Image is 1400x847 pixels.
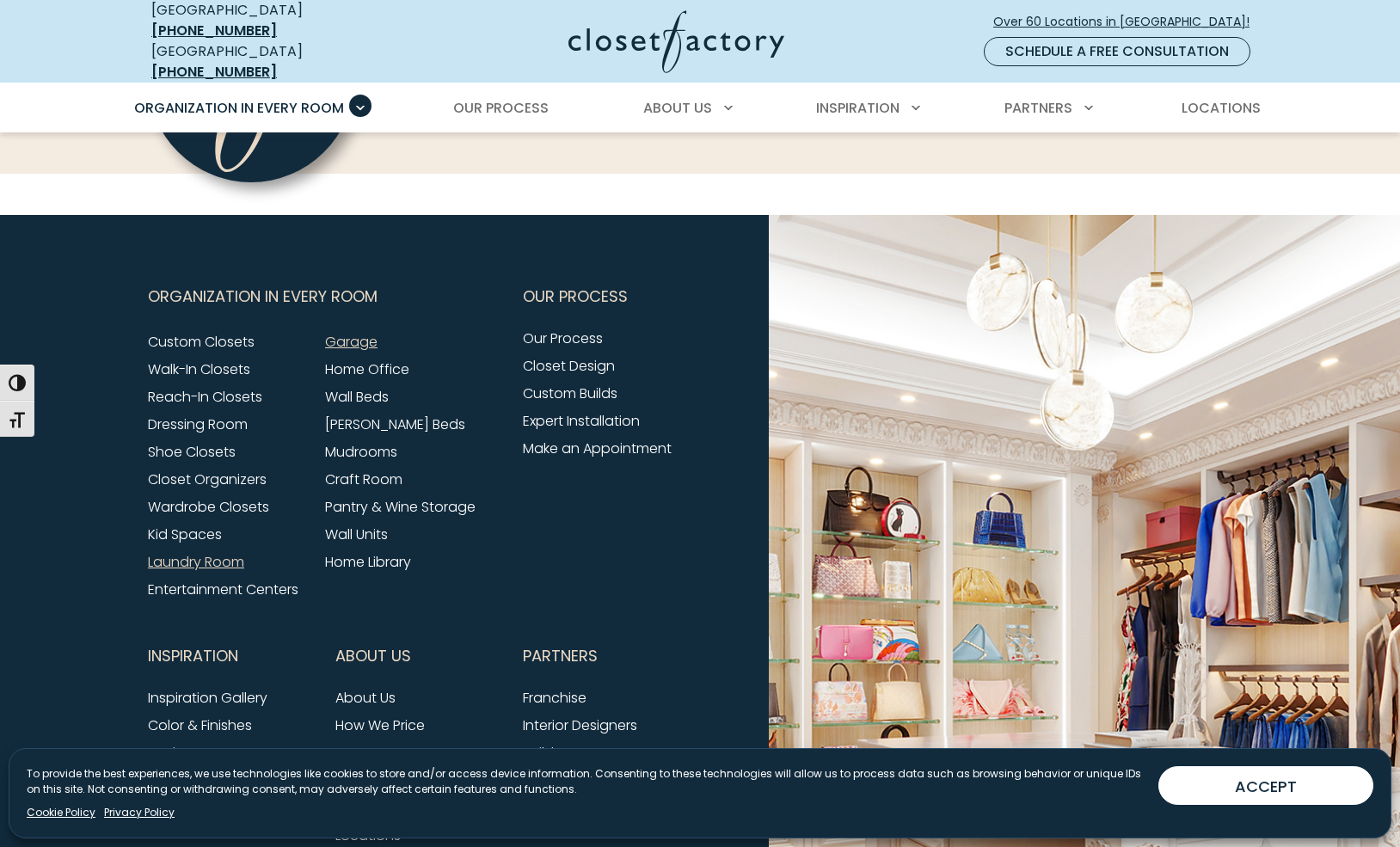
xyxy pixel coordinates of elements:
[1158,766,1373,805] button: ACCEPT
[151,41,401,83] div: [GEOGRAPHIC_DATA]
[27,766,1145,797] p: To provide the best experiences, we use technologies like cookies to store and/or access device i...
[27,805,95,820] a: Cookie Policy
[325,442,397,462] a: Mudrooms
[325,497,476,517] a: Pantry & Wine Storage
[453,98,549,118] span: Our Process
[325,332,378,352] a: Garage
[523,688,586,708] a: Franchise
[148,275,378,318] span: Organization in Every Room
[148,387,262,407] a: Reach-In Closets
[1004,98,1072,118] span: Partners
[643,98,712,118] span: About Us
[523,411,640,431] a: Expert Installation
[151,21,277,40] a: [PHONE_NUMBER]
[523,743,574,763] a: Builders
[148,525,222,544] a: Kid Spaces
[148,635,238,678] span: Inspiration
[325,414,465,434] a: [PERSON_NAME] Beds
[984,37,1250,66] a: Schedule a Free Consultation
[325,552,411,572] a: Home Library
[523,275,628,318] span: Our Process
[325,387,389,407] a: Wall Beds
[523,635,690,678] button: Footer Subnav Button - Partners
[523,275,690,318] button: Footer Subnav Button - Our Process
[335,715,425,735] a: How We Price
[523,635,598,678] span: Partners
[335,635,502,678] button: Footer Subnav Button - About Us
[992,7,1264,37] a: Over 60 Locations in [GEOGRAPHIC_DATA]!
[148,580,298,599] a: Entertainment Centers
[523,384,617,403] a: Custom Builds
[134,98,344,118] span: Organization in Every Room
[148,688,267,708] a: Inspiration Gallery
[148,470,267,489] a: Closet Organizers
[325,359,409,379] a: Home Office
[568,10,784,73] img: Closet Factory Logo
[523,356,615,376] a: Closet Design
[325,470,402,489] a: Craft Room
[523,715,637,735] a: Interior Designers
[335,743,397,763] a: Warranty
[523,328,603,348] a: Our Process
[335,688,396,708] a: About Us
[148,743,267,763] a: Design Resources
[148,332,255,352] a: Custom Closets
[122,84,1278,132] nav: Primary Menu
[993,13,1263,31] span: Over 60 Locations in [GEOGRAPHIC_DATA]!
[148,359,250,379] a: Walk-In Closets
[151,62,277,82] a: [PHONE_NUMBER]
[1182,98,1261,118] span: Locations
[148,275,502,318] button: Footer Subnav Button - Organization in Every Room
[335,635,411,678] span: About Us
[104,805,175,820] a: Privacy Policy
[523,439,672,458] a: Make an Appointment
[148,635,315,678] button: Footer Subnav Button - Inspiration
[148,414,248,434] a: Dressing Room
[148,442,236,462] a: Shoe Closets
[148,497,269,517] a: Wardrobe Closets
[148,552,244,572] a: Laundry Room
[816,98,900,118] span: Inspiration
[148,715,252,735] a: Color & Finishes
[325,525,388,544] a: Wall Units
